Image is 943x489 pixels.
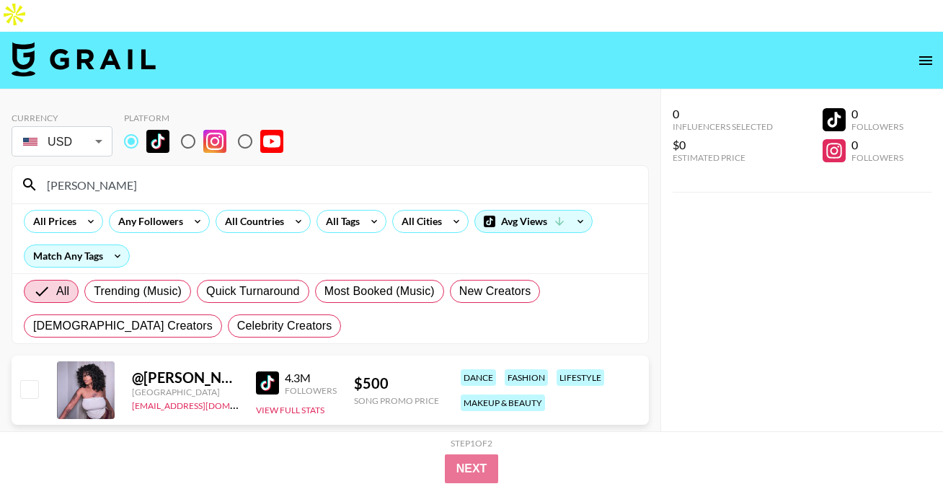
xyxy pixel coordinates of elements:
div: Avg Views [475,211,592,232]
button: View Full Stats [256,405,324,415]
div: Any Followers [110,211,186,232]
span: [DEMOGRAPHIC_DATA] Creators [33,317,213,335]
div: $0 [673,138,773,152]
span: All [56,283,69,300]
span: Celebrity Creators [237,317,332,335]
div: @ [PERSON_NAME] [132,369,239,387]
input: Search by User Name [38,173,639,196]
div: makeup & beauty [461,395,545,411]
div: Followers [851,152,903,163]
div: 0 [851,138,903,152]
div: fashion [505,369,548,386]
div: USD [14,129,110,154]
div: $ 500 [354,374,439,392]
div: All Cities [393,211,445,232]
img: TikTok [256,371,279,395]
div: Influencers Selected [673,121,773,132]
div: Match Any Tags [25,245,129,267]
span: New Creators [459,283,531,300]
div: Currency [12,113,112,123]
img: TikTok [146,130,169,153]
div: All Prices [25,211,79,232]
button: Next [445,454,499,483]
img: Instagram [203,130,226,153]
img: YouTube [260,130,283,153]
div: lifestyle [557,369,604,386]
div: Step 1 of 2 [451,438,492,449]
div: 0 [851,107,903,121]
button: open drawer [911,46,940,75]
div: All Tags [317,211,363,232]
img: Grail Talent [12,42,156,76]
div: All Countries [216,211,287,232]
div: dance [461,369,496,386]
div: Estimated Price [673,152,773,163]
div: Followers [851,121,903,132]
span: Trending (Music) [94,283,182,300]
div: Followers [285,385,337,396]
a: [EMAIL_ADDRESS][DOMAIN_NAME] [132,397,277,411]
div: 0 [673,107,773,121]
div: Song Promo Price [354,395,439,406]
iframe: Drift Widget Chat Controller [871,417,926,472]
div: [GEOGRAPHIC_DATA] [132,387,239,397]
div: 4.3M [285,371,337,385]
div: Platform [124,113,295,123]
span: Quick Turnaround [206,283,300,300]
span: Most Booked (Music) [324,283,435,300]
